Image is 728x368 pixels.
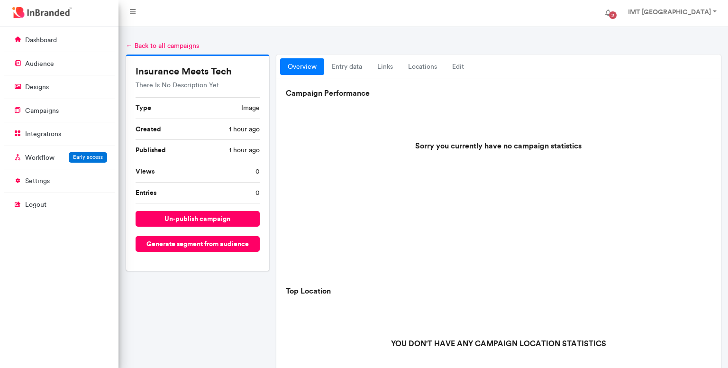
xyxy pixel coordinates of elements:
p: YOU DON'T HAVE ANY CAMPAIGN LOCATION STATISTICS [286,338,711,349]
b: Type [136,103,151,112]
a: ← Back to all campaigns [126,42,199,50]
b: Published [136,146,166,154]
span: 2 [609,11,617,19]
iframe: chat widget [688,330,719,359]
span: 0 [255,167,260,176]
button: un-publish campaign [136,211,260,227]
h6: Top Location [286,286,711,295]
p: Workflow [25,153,55,163]
p: settings [25,176,50,186]
p: dashboard [25,36,57,45]
a: overview [280,58,324,75]
b: Created [136,125,161,133]
b: Views [136,167,155,175]
b: Entries [136,188,156,197]
span: 0 [255,188,260,198]
img: InBranded Logo [10,5,74,20]
p: campaigns [25,106,59,116]
strong: IMT [GEOGRAPHIC_DATA] [628,8,711,16]
a: links [370,58,400,75]
p: audience [25,59,54,69]
p: integrations [25,129,61,139]
p: logout [25,200,46,210]
a: locations [400,58,445,75]
a: entry data [324,58,370,75]
span: 1 hour ago [229,125,260,134]
p: Sorry you currently have no campaign statistics [286,140,711,151]
h6: Campaign Performance [286,89,711,98]
a: Edit [445,58,472,75]
span: image [241,103,260,113]
span: Early access [73,154,103,160]
p: There Is No Description Yet [136,81,260,90]
p: designs [25,83,49,92]
button: Generate segment from audience [136,236,260,252]
h5: Insurance Meets Tech [136,65,260,77]
span: 1 hour ago [229,146,260,155]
